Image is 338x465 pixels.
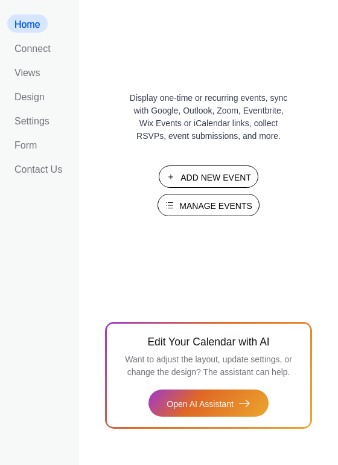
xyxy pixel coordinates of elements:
span: Home [14,19,40,30]
span: Contact Us [14,164,62,175]
button: Add New Event [159,165,258,188]
a: Form [7,135,44,153]
span: Display one-time or recurring events, sync with Google, Outlook, Zoom, Eventbrite, Wix Events or ... [127,92,290,143]
a: Views [7,63,47,81]
a: Settings [7,111,57,129]
span: Want to adjust the layout, update settings, or change the design? The assistant can help. [125,354,292,377]
span: Form [14,140,37,151]
button: Open AI Assistant [148,390,269,417]
span: Views [14,68,40,79]
span: Settings [14,116,49,127]
a: Contact Us [7,159,69,178]
span: Design [14,92,45,103]
span: Open AI Assistant [167,398,234,411]
span: Manage Events [179,200,252,213]
a: Home [7,14,48,33]
a: Design [7,87,52,105]
span: Connect [14,43,51,54]
span: Add New Event [180,172,251,184]
span: Edit Your Calendar with AI [147,333,269,350]
button: Manage Events [158,194,260,216]
a: Connect [7,39,58,57]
